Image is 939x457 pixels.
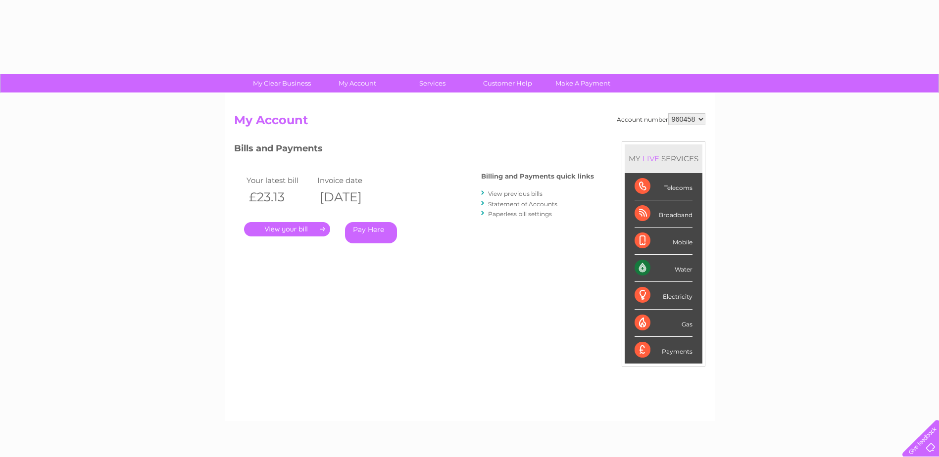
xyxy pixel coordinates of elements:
[488,190,543,197] a: View previous bills
[234,141,594,159] h3: Bills and Payments
[241,74,323,92] a: My Clear Business
[635,310,692,337] div: Gas
[635,173,692,200] div: Telecoms
[316,74,398,92] a: My Account
[315,174,386,187] td: Invoice date
[488,210,552,218] a: Paperless bill settings
[635,337,692,364] div: Payments
[625,144,702,173] div: MY SERVICES
[315,187,386,207] th: [DATE]
[635,255,692,282] div: Water
[635,200,692,228] div: Broadband
[635,282,692,309] div: Electricity
[244,187,315,207] th: £23.13
[234,113,705,132] h2: My Account
[488,200,557,208] a: Statement of Accounts
[244,222,330,236] a: .
[542,74,624,92] a: Make A Payment
[617,113,705,125] div: Account number
[392,74,473,92] a: Services
[481,173,594,180] h4: Billing and Payments quick links
[635,228,692,255] div: Mobile
[244,174,315,187] td: Your latest bill
[467,74,548,92] a: Customer Help
[641,154,661,163] div: LIVE
[345,222,397,243] a: Pay Here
